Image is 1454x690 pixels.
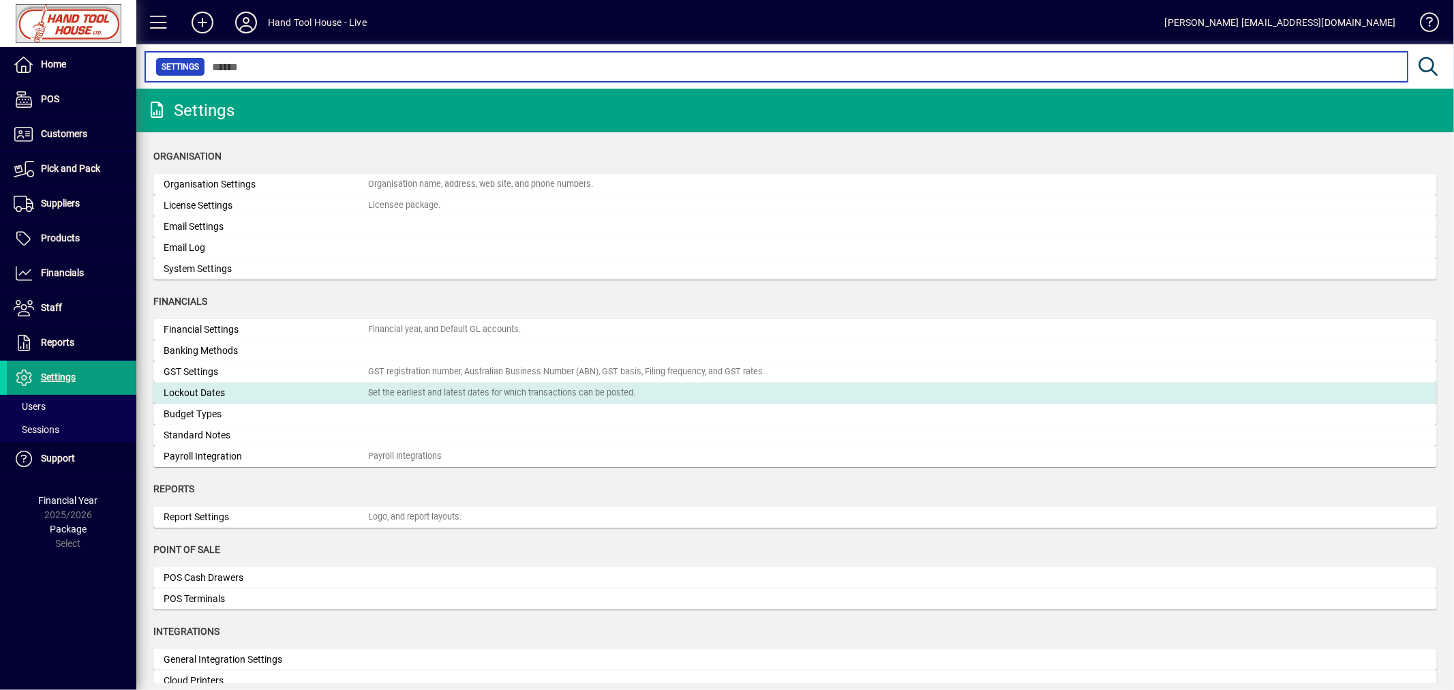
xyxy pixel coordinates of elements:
[368,178,593,191] div: Organisation name, address, web site, and phone numbers.
[368,450,442,463] div: Payroll Integrations
[41,163,100,174] span: Pick and Pack
[164,344,368,358] div: Banking Methods
[41,93,59,104] span: POS
[153,296,207,307] span: Financials
[162,60,199,74] span: Settings
[153,237,1437,258] a: Email Log
[41,302,62,313] span: Staff
[153,649,1437,670] a: General Integration Settings
[181,10,224,35] button: Add
[41,372,76,382] span: Settings
[147,100,234,121] div: Settings
[7,395,136,418] a: Users
[7,418,136,441] a: Sessions
[164,322,368,337] div: Financial Settings
[368,199,440,212] div: Licensee package.
[164,177,368,192] div: Organisation Settings
[368,511,461,524] div: Logo, and report layouts.
[153,319,1437,340] a: Financial SettingsFinancial year, and Default GL accounts.
[7,222,136,256] a: Products
[41,232,80,243] span: Products
[368,387,635,400] div: Set the earliest and latest dates for which transactions can be posted.
[41,453,75,464] span: Support
[153,195,1437,216] a: License SettingsLicensee package.
[7,48,136,82] a: Home
[39,495,98,506] span: Financial Year
[368,365,765,378] div: GST registration number, Australian Business Number (ABN), GST basis, Filing frequency, and GST r...
[164,571,368,585] div: POS Cash Drawers
[7,152,136,186] a: Pick and Pack
[153,258,1437,280] a: System Settings
[153,483,194,494] span: Reports
[7,256,136,290] a: Financials
[153,446,1437,467] a: Payroll IntegrationPayroll Integrations
[268,12,367,33] div: Hand Tool House - Live
[153,151,222,162] span: Organisation
[7,82,136,117] a: POS
[1165,12,1396,33] div: [PERSON_NAME] [EMAIL_ADDRESS][DOMAIN_NAME]
[41,337,74,348] span: Reports
[153,404,1437,425] a: Budget Types
[7,291,136,325] a: Staff
[14,401,46,412] span: Users
[153,507,1437,528] a: Report SettingsLogo, and report layouts.
[7,117,136,151] a: Customers
[164,428,368,442] div: Standard Notes
[164,241,368,255] div: Email Log
[153,626,219,637] span: Integrations
[50,524,87,535] span: Package
[164,220,368,234] div: Email Settings
[224,10,268,35] button: Profile
[41,267,84,278] span: Financials
[41,59,66,70] span: Home
[41,128,87,139] span: Customers
[153,544,220,555] span: Point of Sale
[153,340,1437,361] a: Banking Methods
[14,424,59,435] span: Sessions
[164,365,368,379] div: GST Settings
[164,652,368,667] div: General Integration Settings
[153,174,1437,195] a: Organisation SettingsOrganisation name, address, web site, and phone numbers.
[153,216,1437,237] a: Email Settings
[164,386,368,400] div: Lockout Dates
[164,510,368,524] div: Report Settings
[164,407,368,421] div: Budget Types
[7,442,136,476] a: Support
[164,592,368,606] div: POS Terminals
[1410,3,1437,47] a: Knowledge Base
[153,588,1437,610] a: POS Terminals
[7,187,136,221] a: Suppliers
[164,674,368,688] div: Cloud Printers
[7,326,136,360] a: Reports
[41,198,80,209] span: Suppliers
[164,198,368,213] div: License Settings
[153,361,1437,382] a: GST SettingsGST registration number, Australian Business Number (ABN), GST basis, Filing frequenc...
[164,449,368,464] div: Payroll Integration
[368,323,521,336] div: Financial year, and Default GL accounts.
[164,262,368,276] div: System Settings
[153,382,1437,404] a: Lockout DatesSet the earliest and latest dates for which transactions can be posted.
[153,567,1437,588] a: POS Cash Drawers
[153,425,1437,446] a: Standard Notes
